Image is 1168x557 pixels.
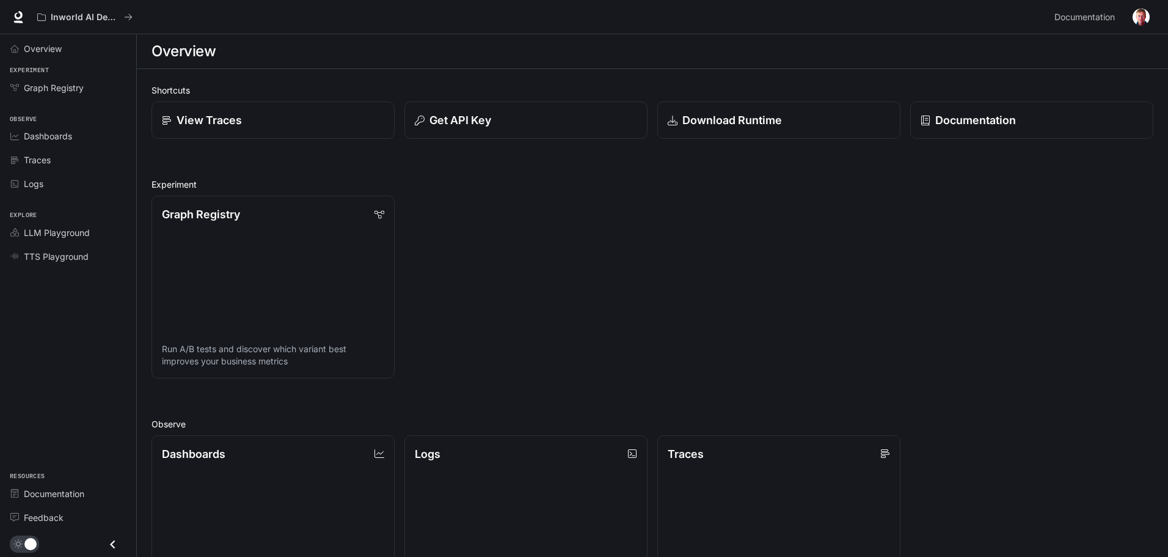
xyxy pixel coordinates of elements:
[151,418,1153,430] h2: Observe
[5,507,131,528] a: Feedback
[24,153,51,166] span: Traces
[24,226,90,239] span: LLM Playground
[404,101,648,139] button: Get API Key
[1054,10,1115,25] span: Documentation
[657,101,900,139] a: Download Runtime
[24,250,89,263] span: TTS Playground
[682,112,782,128] p: Download Runtime
[5,149,131,171] a: Traces
[24,177,43,190] span: Logs
[910,101,1153,139] a: Documentation
[51,12,119,23] p: Inworld AI Demos
[415,446,440,462] p: Logs
[24,130,72,142] span: Dashboards
[5,173,131,194] a: Logs
[5,222,131,243] a: LLM Playground
[32,5,138,29] button: All workspaces
[5,77,131,98] a: Graph Registry
[177,112,242,128] p: View Traces
[99,532,126,557] button: Close drawer
[5,38,131,59] a: Overview
[5,483,131,504] a: Documentation
[151,178,1153,191] h2: Experiment
[429,112,491,128] p: Get API Key
[24,537,37,550] span: Dark mode toggle
[5,125,131,147] a: Dashboards
[24,42,62,55] span: Overview
[151,101,395,139] a: View Traces
[1133,9,1150,26] img: User avatar
[1049,5,1124,29] a: Documentation
[162,206,240,223] p: Graph Registry
[151,196,395,378] a: Graph RegistryRun A/B tests and discover which variant best improves your business metrics
[935,112,1016,128] p: Documentation
[24,487,84,500] span: Documentation
[151,84,1153,97] h2: Shortcuts
[162,446,225,462] p: Dashboards
[151,39,216,64] h1: Overview
[162,343,384,367] p: Run A/B tests and discover which variant best improves your business metrics
[5,246,131,267] a: TTS Playground
[1129,5,1153,29] button: User avatar
[668,446,704,462] p: Traces
[24,81,84,94] span: Graph Registry
[24,511,64,524] span: Feedback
